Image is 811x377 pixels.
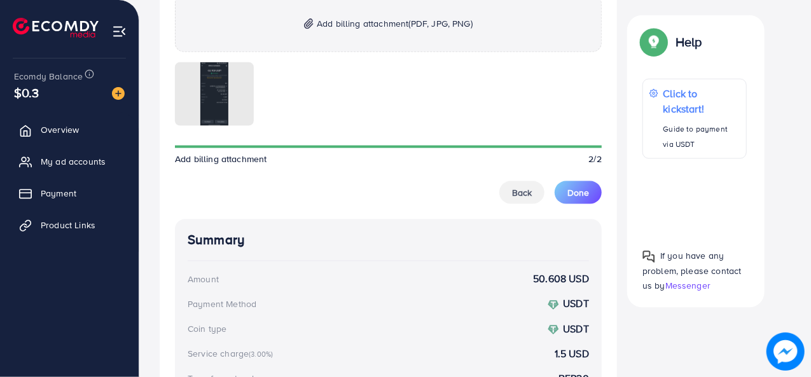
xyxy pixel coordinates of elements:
p: Help [676,34,702,50]
p: Guide to payment via USDT [663,121,740,152]
img: Popup guide [642,250,655,263]
h4: Summary [188,232,589,248]
img: image [766,332,805,371]
img: img [304,18,314,29]
strong: 50.608 USD [533,271,589,286]
span: Done [567,186,589,199]
img: img uploaded [200,62,228,126]
div: Amount [188,273,219,285]
small: (3.00%) [249,349,273,359]
div: Coin type [188,322,226,335]
span: Ecomdy Balance [14,70,83,83]
strong: 1.5 USD [555,346,589,361]
div: Service charge [188,347,277,360]
button: Back [499,181,544,204]
span: Add billing attachment [317,16,473,31]
button: Done [555,181,602,204]
strong: USDT [563,296,589,310]
img: Popup guide [642,31,665,53]
div: Payment Method [188,298,256,310]
strong: USDT [563,322,589,336]
a: Product Links [10,212,129,238]
span: Overview [41,123,79,136]
a: Payment [10,181,129,206]
img: coin [548,299,559,311]
p: Click to kickstart! [663,86,740,116]
span: 2/2 [589,153,602,165]
img: image [112,87,125,100]
img: logo [13,18,99,38]
span: Messenger [665,279,710,292]
a: Overview [10,117,129,142]
span: (PDF, JPG, PNG) [409,17,473,30]
span: Back [512,186,532,199]
a: My ad accounts [10,149,129,174]
span: $0.3 [14,83,39,102]
span: If you have any problem, please contact us by [642,249,742,291]
span: Payment [41,187,76,200]
img: coin [548,324,559,336]
span: Add billing attachment [175,153,267,165]
span: Product Links [41,219,95,231]
img: menu [112,24,127,39]
span: My ad accounts [41,155,106,168]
